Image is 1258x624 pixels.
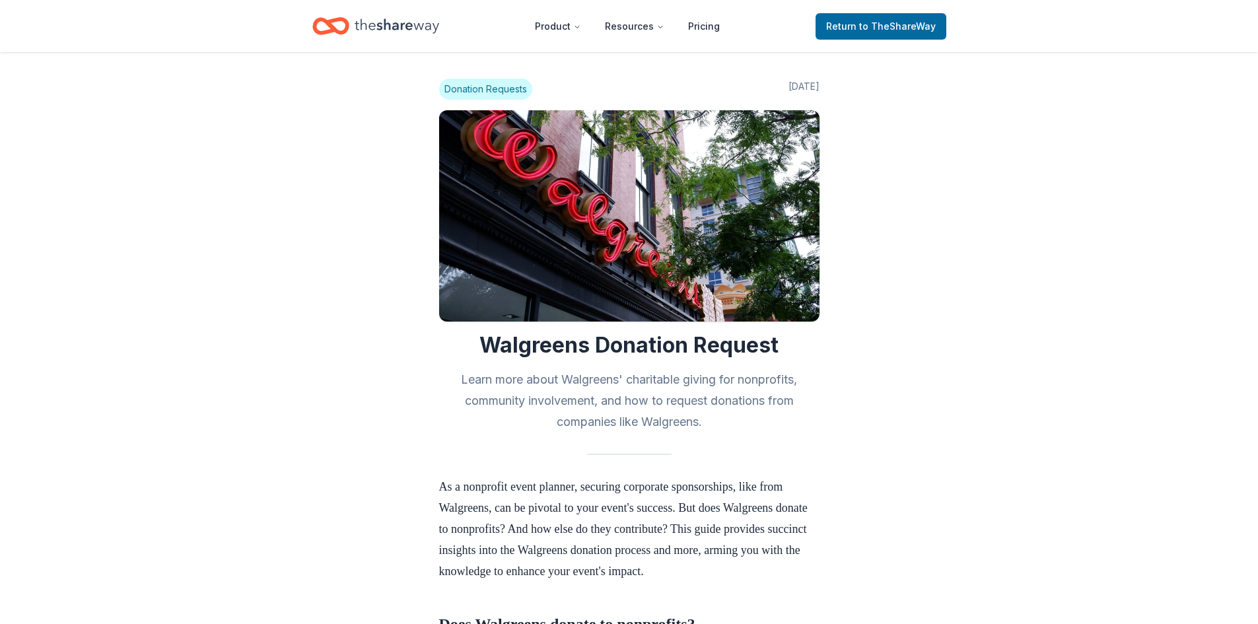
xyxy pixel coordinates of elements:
[788,79,820,100] span: [DATE]
[439,332,820,359] h1: Walgreens Donation Request
[524,13,592,40] button: Product
[678,13,730,40] a: Pricing
[439,369,820,433] h2: Learn more about Walgreens' charitable giving for nonprofits, community involvement, and how to r...
[312,11,439,42] a: Home
[439,476,820,582] p: As a nonprofit event planner, securing corporate sponsorships, like from Walgreens, can be pivota...
[594,13,675,40] button: Resources
[816,13,946,40] a: Returnto TheShareWay
[859,20,936,32] span: to TheShareWay
[439,110,820,322] img: Image for Walgreens Donation Request
[826,18,936,34] span: Return
[524,11,730,42] nav: Main
[439,79,532,100] span: Donation Requests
